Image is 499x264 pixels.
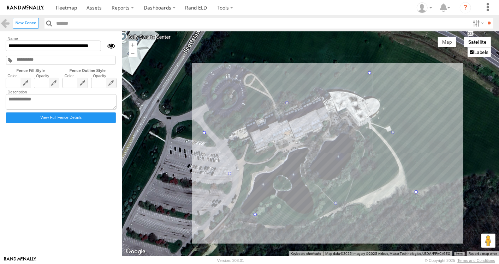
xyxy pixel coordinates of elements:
a: Terms and Conditions [458,258,495,263]
label: Description [6,90,117,94]
label: Fence Fill Style [4,68,57,73]
button: Zoom out [129,49,137,57]
label: Color [63,74,88,78]
ul: Show satellite imagery [468,47,491,57]
a: Terms (opens in new tab) [456,252,463,255]
a: Open this area in Google Maps (opens a new window) [124,247,147,256]
label: Opacity [34,74,59,78]
button: Keyboard shortcuts [291,251,321,256]
label: Click to view fence details [6,112,116,123]
button: Show street map [438,37,457,47]
img: Google [124,247,147,256]
div: Scott Ambler [414,2,435,13]
img: rand-logo.svg [7,5,44,10]
a: Visit our Website [4,257,36,264]
label: Search Filter Options [470,18,485,28]
label: Opacity [91,74,117,78]
button: Drag Pegman onto the map to open Street View [481,234,495,248]
label: Fence Outline Style [57,68,118,73]
div: Show/Hide fence [101,41,116,51]
div: Version: 308.01 [217,258,244,263]
label: Create New Fence [13,18,39,28]
label: Color [6,74,31,78]
button: Zoom in [129,41,137,49]
a: Report a map error [469,252,497,256]
span: Map data ©2025 Imagery ©2025 Airbus, Maxar Technologies, USDA/FPAC/GEO [325,252,450,256]
label: Name [6,36,117,41]
button: Show satellite imagery [464,37,491,47]
div: © Copyright 2025 - [425,258,495,263]
i: ? [460,2,471,13]
label: Labels [474,49,488,55]
li: Labels [468,48,491,56]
